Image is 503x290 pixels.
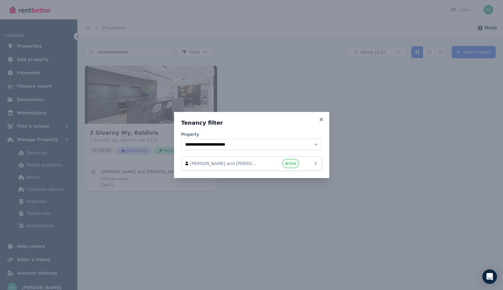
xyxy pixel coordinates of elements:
[482,269,497,284] div: Open Intercom Messenger
[285,161,296,166] span: Active
[181,131,199,137] label: Property
[190,160,259,167] span: [PERSON_NAME] and [PERSON_NAME]
[181,156,322,171] a: [PERSON_NAME] and [PERSON_NAME]Active
[181,119,322,126] h3: Tenancy filter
